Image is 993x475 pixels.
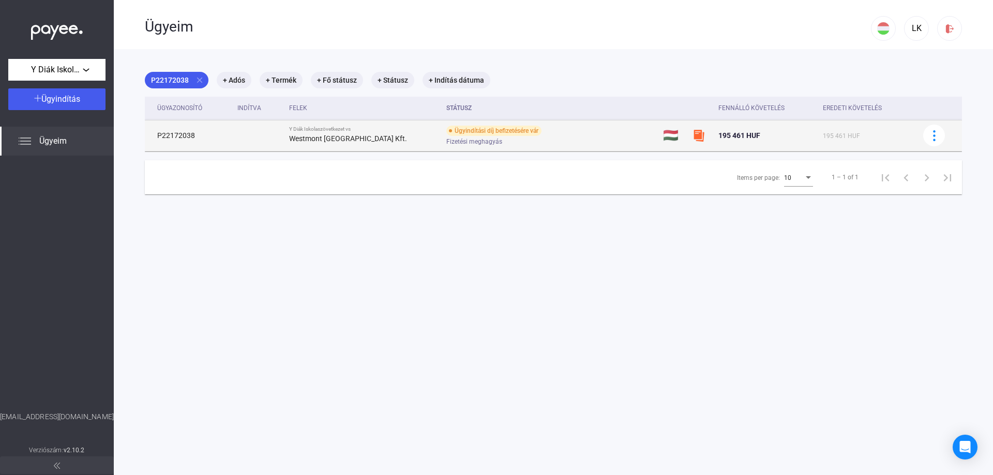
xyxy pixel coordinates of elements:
[371,72,414,88] mat-chip: + Státusz
[289,126,439,132] div: Y Diák Iskolaszövetkezet vs
[904,16,929,41] button: LK
[784,174,791,181] span: 10
[157,102,202,114] div: Ügyazonosító
[8,88,106,110] button: Ügyindítás
[718,102,785,114] div: Fennálló követelés
[289,134,407,143] strong: Westmont [GEOGRAPHIC_DATA] Kft.
[916,167,937,188] button: Next page
[923,125,945,146] button: more-blue
[871,16,896,41] button: HU
[875,167,896,188] button: First page
[937,16,962,41] button: logout-red
[54,463,60,469] img: arrow-double-left-grey.svg
[953,435,977,459] div: Open Intercom Messenger
[877,22,890,35] img: HU
[446,126,541,136] div: Ügyindítási díj befizetésére vár
[937,167,958,188] button: Last page
[19,135,31,147] img: list.svg
[289,102,439,114] div: Felek
[195,75,204,85] mat-icon: close
[31,64,83,76] span: Y Diák Iskolaszövetkezet
[145,18,871,36] div: Ügyeim
[693,129,705,142] img: szamlazzhu-mini
[823,132,860,140] span: 195 461 HUF
[929,130,940,141] img: more-blue
[423,72,490,88] mat-chip: + Indítás dátuma
[145,120,233,151] td: P22172038
[39,135,67,147] span: Ügyeim
[41,94,80,104] span: Ügyindítás
[64,447,85,454] strong: v2.10.2
[446,135,502,148] span: Fizetési meghagyás
[718,102,815,114] div: Fennálló követelés
[289,102,307,114] div: Felek
[659,120,688,151] td: 🇭🇺
[217,72,251,88] mat-chip: + Adós
[237,102,261,114] div: Indítva
[157,102,229,114] div: Ügyazonosító
[442,97,658,120] th: Státusz
[896,167,916,188] button: Previous page
[737,172,780,184] div: Items per page:
[832,171,859,183] div: 1 – 1 of 1
[260,72,303,88] mat-chip: + Termék
[8,59,106,81] button: Y Diák Iskolaszövetkezet
[944,23,955,34] img: logout-red
[311,72,363,88] mat-chip: + Fő státusz
[145,72,208,88] mat-chip: P22172038
[823,102,910,114] div: Eredeti követelés
[908,22,925,35] div: LK
[34,95,41,102] img: plus-white.svg
[823,102,882,114] div: Eredeti követelés
[31,19,83,40] img: white-payee-white-dot.svg
[718,131,760,140] span: 195 461 HUF
[784,171,813,183] mat-select: Items per page:
[237,102,281,114] div: Indítva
